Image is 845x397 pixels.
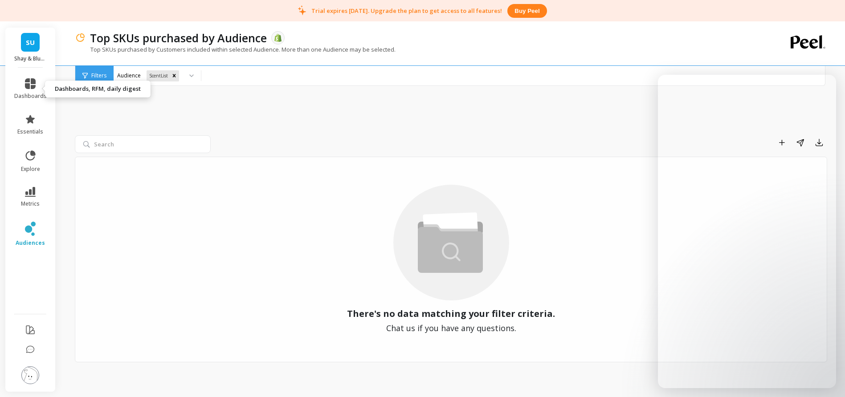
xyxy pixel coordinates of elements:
[147,70,169,81] div: ScentList
[14,93,47,100] span: dashboards
[90,30,267,45] p: Top SKUs purchased by Audience
[21,200,40,207] span: metrics
[75,32,86,43] img: header icon
[75,45,396,53] p: Top SKUs purchased by Customers included within selected Audience. More than one Audience may be ...
[386,322,516,334] span: Chat us if you have any questions.
[347,308,555,320] span: There's no data matching your filter criteria.
[91,72,106,79] span: Filters
[21,366,39,384] img: profile picture
[311,7,502,15] p: Trial expires [DATE]. Upgrade the plan to get access to all features!
[507,4,547,18] button: Buy peel
[26,37,35,48] span: SU
[274,34,282,42] img: api.shopify.svg
[658,75,836,388] iframe: Intercom live chat
[17,128,43,135] span: essentials
[16,239,45,247] span: audiences
[21,166,40,173] span: explore
[75,135,211,153] input: Search
[169,70,179,81] div: Remove ScentList
[14,55,47,62] p: Shay & Blue USA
